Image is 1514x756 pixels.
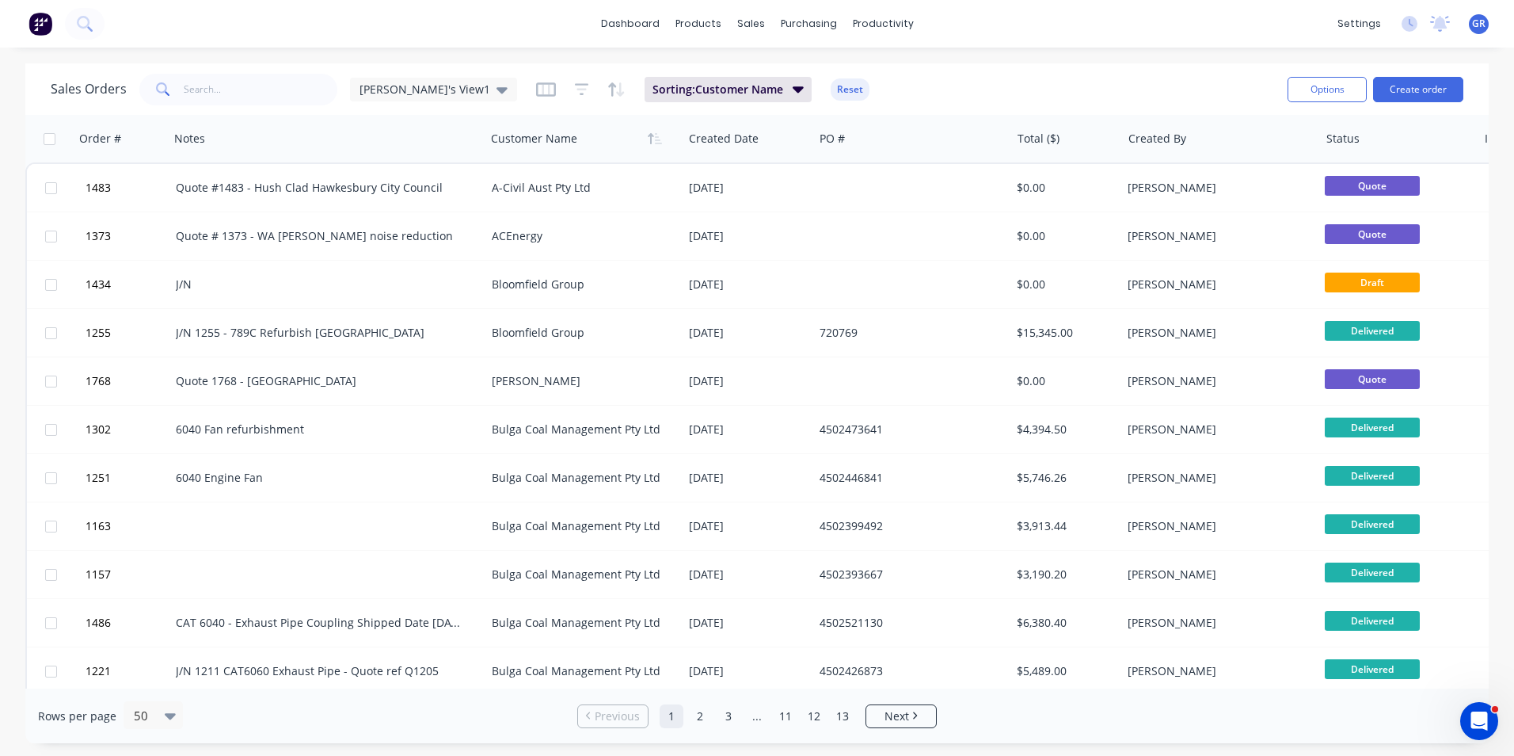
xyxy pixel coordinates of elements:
[1326,131,1360,147] div: Status
[492,228,668,244] div: ACEnergy
[1128,277,1303,292] div: [PERSON_NAME]
[1472,17,1485,31] span: GR
[81,309,176,357] button: 1255
[689,228,807,244] div: [DATE]
[176,615,464,631] div: CAT 6040 - Exhaust Pipe Coupling Shipped Date [DATE]
[81,599,176,647] button: 1486
[1325,659,1420,679] span: Delivered
[86,325,111,341] span: 1255
[1017,615,1109,631] div: $6,380.40
[645,77,812,102] button: Sorting:Customer Name
[492,422,668,437] div: Bulga Coal Management Pty Ltd
[176,180,464,196] div: Quote #1483 - Hush Clad Hawkesbury City Council
[29,12,52,36] img: Factory
[1330,12,1389,36] div: settings
[1325,224,1420,244] span: Quote
[176,325,464,341] div: J/N 1255 - 789C Refurbish [GEOGRAPHIC_DATA]
[820,567,995,582] div: 4502393667
[1017,422,1109,437] div: $4,394.50
[1128,567,1303,582] div: [PERSON_NAME]
[86,373,111,389] span: 1768
[1325,369,1420,389] span: Quote
[866,708,936,724] a: Next page
[81,164,176,212] button: 1483
[492,470,668,486] div: Bulga Coal Management Pty Ltd
[174,131,205,147] div: Notes
[820,470,995,486] div: 4502446841
[802,704,826,728] a: Page 12
[689,518,807,534] div: [DATE]
[884,708,909,724] span: Next
[86,180,111,196] span: 1483
[831,704,854,728] a: Page 13
[1325,321,1420,341] span: Delivered
[773,12,845,36] div: purchasing
[1017,325,1109,341] div: $15,345.00
[689,470,807,486] div: [DATE]
[176,470,464,486] div: 6040 Engine Fan
[595,708,640,724] span: Previous
[1325,514,1420,534] span: Delivered
[1017,518,1109,534] div: $3,913.44
[820,663,995,679] div: 4502426873
[593,12,668,36] a: dashboard
[492,180,668,196] div: A-Civil Aust Pty Ltd
[492,325,668,341] div: Bloomfield Group
[86,470,111,486] span: 1251
[86,518,111,534] span: 1163
[79,131,121,147] div: Order #
[1017,277,1109,292] div: $0.00
[492,567,668,582] div: Bulga Coal Management Pty Ltd
[689,180,807,196] div: [DATE]
[820,518,995,534] div: 4502399492
[1128,373,1303,389] div: [PERSON_NAME]
[86,422,111,437] span: 1302
[831,78,869,101] button: Reset
[1373,77,1463,102] button: Create order
[86,228,111,244] span: 1373
[1128,615,1303,631] div: [PERSON_NAME]
[660,704,683,728] a: Page 1 is your current page
[689,373,807,389] div: [DATE]
[38,708,116,724] span: Rows per page
[1017,470,1109,486] div: $5,746.26
[1460,702,1498,740] iframe: Intercom live chat
[176,228,464,244] div: Quote # 1373 - WA [PERSON_NAME] noise reduction
[81,551,176,598] button: 1157
[176,422,464,437] div: 6040 Fan refurbishment
[359,81,490,97] span: [PERSON_NAME]'s View1
[1128,228,1303,244] div: [PERSON_NAME]
[1325,563,1420,582] span: Delivered
[81,647,176,695] button: 1221
[1325,176,1420,196] span: Quote
[1128,518,1303,534] div: [PERSON_NAME]
[689,567,807,582] div: [DATE]
[689,663,807,679] div: [DATE]
[652,82,783,97] span: Sorting: Customer Name
[491,131,577,147] div: Customer Name
[1325,418,1420,437] span: Delivered
[689,615,807,631] div: [DATE]
[668,12,729,36] div: products
[81,357,176,405] button: 1768
[689,131,759,147] div: Created Date
[729,12,773,36] div: sales
[86,277,111,292] span: 1434
[1128,131,1186,147] div: Created By
[820,615,995,631] div: 4502521130
[1018,131,1059,147] div: Total ($)
[176,663,464,679] div: J/N 1211 CAT6060 Exhaust Pipe - Quote ref Q1205
[176,277,464,292] div: J/N
[1128,325,1303,341] div: [PERSON_NAME]
[492,518,668,534] div: Bulga Coal Management Pty Ltd
[81,212,176,260] button: 1373
[1325,273,1420,292] span: Draft
[571,704,943,728] ul: Pagination
[578,708,648,724] a: Previous page
[492,277,668,292] div: Bloomfield Group
[81,261,176,308] button: 1434
[1288,77,1367,102] button: Options
[689,325,807,341] div: [DATE]
[1325,611,1420,631] span: Delivered
[1325,466,1420,486] span: Delivered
